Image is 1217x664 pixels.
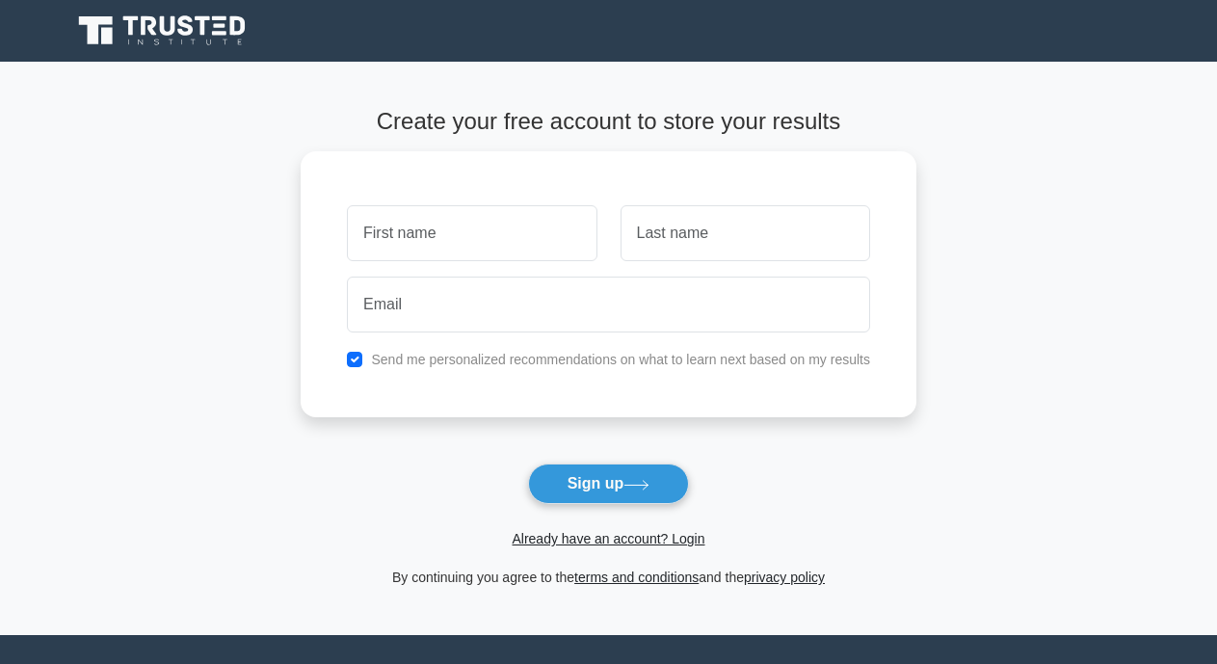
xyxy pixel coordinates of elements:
[371,352,870,367] label: Send me personalized recommendations on what to learn next based on my results
[301,108,916,136] h4: Create your free account to store your results
[347,205,596,261] input: First name
[528,464,690,504] button: Sign up
[347,277,870,332] input: Email
[289,566,928,589] div: By continuing you agree to the and the
[512,531,704,546] a: Already have an account? Login
[574,570,699,585] a: terms and conditions
[744,570,825,585] a: privacy policy
[621,205,870,261] input: Last name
